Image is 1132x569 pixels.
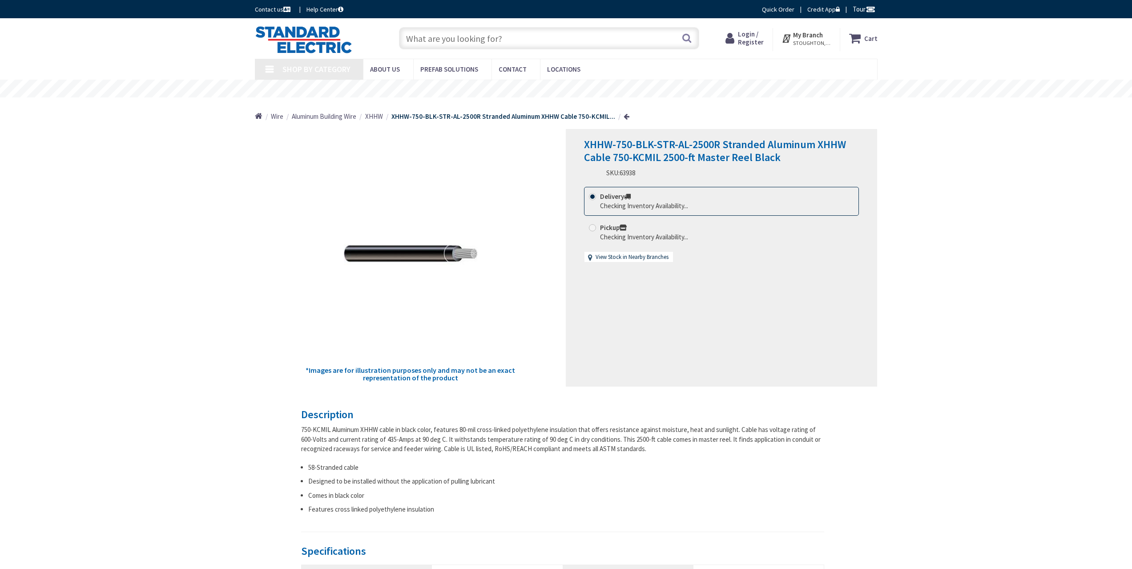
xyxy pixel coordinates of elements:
[793,40,831,47] span: STOUGHTON, [GEOGRAPHIC_DATA]
[420,65,478,73] span: Prefab Solutions
[620,169,635,177] span: 63938
[725,30,764,46] a: Login / Register
[600,223,627,232] strong: Pickup
[271,112,283,121] a: Wire
[600,232,688,242] div: Checking Inventory Availability...
[308,504,825,514] li: Features cross linked polyethylene insulation
[391,112,615,121] strong: XHHW-750-BLK-STR-AL-2500R Stranded Aluminum XHHW Cable 750-KCMIL...
[301,425,825,453] div: 750-KCMIL Aluminum XHHW cable in black color, features 80-mil cross-linked polyethylene insulatio...
[596,253,669,262] a: View Stock in Nearby Branches
[426,85,726,94] rs-layer: [MEDICAL_DATA]: Our Commitment to Our Employees and Customers
[499,65,527,73] span: Contact
[301,545,825,557] h3: Specifications
[308,476,825,486] li: Designed to be installed without the application of pulling lubricant
[370,65,400,73] span: About Us
[308,491,825,500] li: Comes in black color
[807,5,840,14] a: Credit App
[292,112,356,121] a: Aluminum Building Wire
[301,409,825,420] h3: Description
[849,30,878,46] a: Cart
[584,137,846,164] span: XHHW-750-BLK-STR-AL-2500R Stranded Aluminum XHHW Cable 750-KCMIL 2500-ft Master Reel Black
[853,5,875,13] span: Tour
[344,187,477,320] img: XHHW-750-BLK-STR-AL-2500R Stranded Aluminum XHHW Cable 750-KCMIL 2500-ft Master Reel Black
[738,30,764,46] span: Login / Register
[255,5,292,14] a: Contact us
[306,5,343,14] a: Help Center
[547,65,580,73] span: Locations
[600,201,688,210] div: Checking Inventory Availability...
[365,112,383,121] a: XHHW
[793,31,823,39] strong: My Branch
[255,26,352,53] img: Standard Electric
[305,367,516,382] h5: *Images are for illustration purposes only and may not be an exact representation of the product
[399,27,699,49] input: What are you looking for?
[308,463,825,472] li: 58-Stranded cable
[782,30,831,46] div: My Branch STOUGHTON, [GEOGRAPHIC_DATA]
[600,192,631,201] strong: Delivery
[282,64,350,74] span: Shop By Category
[762,5,794,14] a: Quick Order
[864,30,878,46] strong: Cart
[606,168,635,178] div: SKU:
